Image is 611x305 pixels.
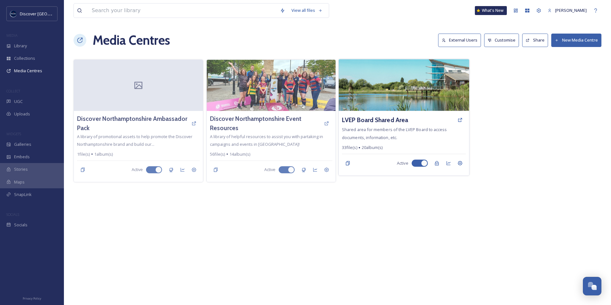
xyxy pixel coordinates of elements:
[6,89,20,93] span: COLLECT
[89,4,277,18] input: Search your library
[77,114,188,133] a: Discover Northamptonshire Ambassador Pack
[362,145,383,151] span: 20 album(s)
[14,55,35,61] span: Collections
[438,34,484,47] a: External Users
[10,11,17,17] img: Untitled%20design%20%282%29.png
[14,166,28,172] span: Stories
[23,296,41,301] span: Privacy Policy
[20,11,78,17] span: Discover [GEOGRAPHIC_DATA]
[583,277,601,295] button: Open Chat
[14,68,42,74] span: Media Centres
[6,212,19,217] span: SOCIALS
[14,154,30,160] span: Embeds
[342,145,357,151] span: 33 file(s)
[132,167,143,173] span: Active
[77,134,192,147] span: A library of promotional assets to help promote the Discover Northamptonshire brand and build our...
[210,151,225,157] span: 56 file(s)
[14,222,27,228] span: Socials
[210,134,323,147] span: A library of helpful resources to assist you with partaking in campaigns and events in [GEOGRAPHI...
[93,31,170,50] h1: Media Centres
[23,294,41,302] a: Privacy Policy
[6,33,18,38] span: MEDIA
[339,59,469,111] img: Stanwick%20Lakes.jpg
[288,4,326,17] a: View all files
[522,34,548,47] button: Share
[229,151,250,157] span: 14 album(s)
[545,4,590,17] a: [PERSON_NAME]
[342,115,408,125] a: LVEP Board Shared Area
[6,131,21,136] span: WIDGETS
[397,160,408,166] span: Active
[207,60,336,111] img: shared%20image.jpg
[14,192,32,198] span: SnapLink
[438,34,481,47] button: External Users
[77,151,90,157] span: 1 file(s)
[555,7,587,13] span: [PERSON_NAME]
[551,34,601,47] button: New Media Centre
[94,151,113,157] span: 1 album(s)
[210,114,321,133] a: Discover Northamptonshire Event Resources
[264,167,275,173] span: Active
[484,34,522,47] a: Customise
[342,127,447,140] span: Shared area for members of the LVEP Board to access documents, information, etc.
[14,141,31,147] span: Galleries
[14,43,27,49] span: Library
[475,6,507,15] a: What's New
[14,111,30,117] span: Uploads
[14,179,25,185] span: Maps
[14,98,23,105] span: UGC
[484,34,519,47] button: Customise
